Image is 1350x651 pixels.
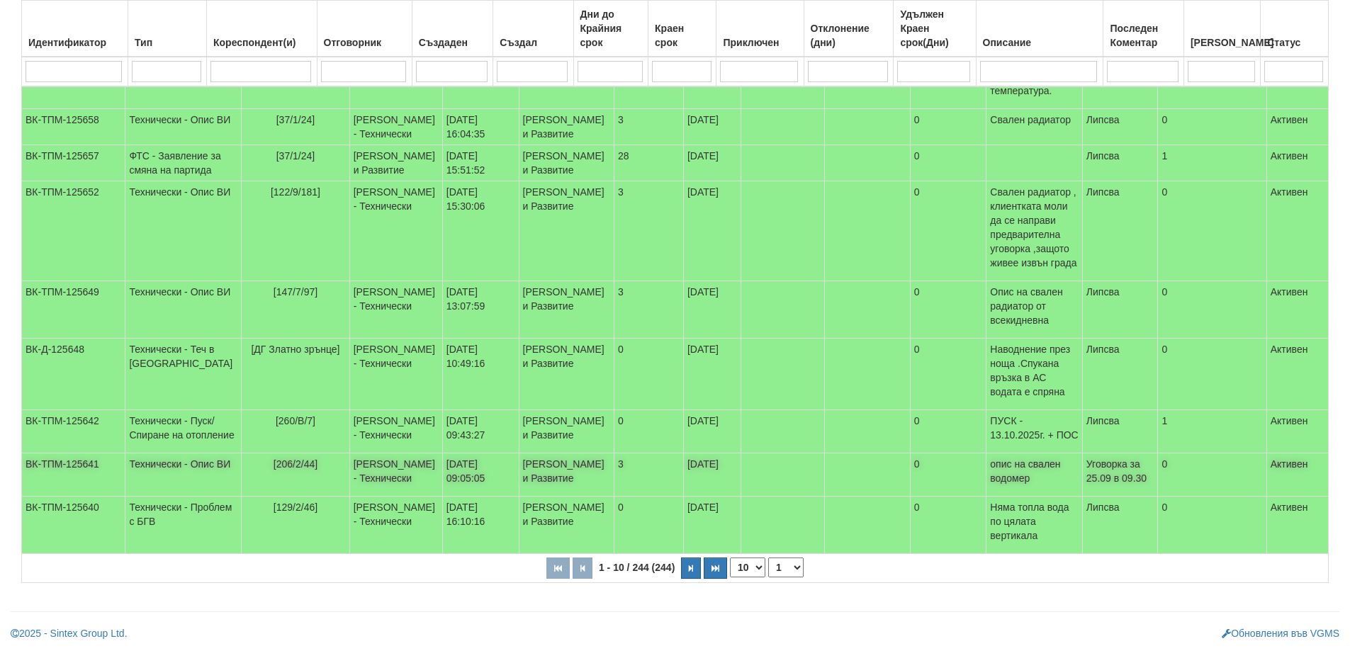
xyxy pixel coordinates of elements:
[442,181,519,281] td: [DATE] 15:30:06
[22,1,128,57] th: Идентификатор: No sort applied, activate to apply an ascending sort
[1261,1,1329,57] th: Статус: No sort applied, activate to apply an ascending sort
[1158,109,1266,145] td: 0
[1086,344,1120,355] span: Липсва
[412,1,493,57] th: Създаден: No sort applied, activate to apply an ascending sort
[683,145,741,181] td: [DATE]
[595,562,678,573] span: 1 - 10 / 244 (244)
[573,557,592,579] button: Предишна страница
[910,109,986,145] td: 0
[271,186,320,198] span: [122/9/181]
[519,410,614,453] td: [PERSON_NAME] и Развитие
[618,458,624,470] span: 3
[22,109,125,145] td: ВК-ТПМ-125658
[125,145,242,181] td: ФТС - Заявление за смяна на партида
[910,181,986,281] td: 0
[442,497,519,554] td: [DATE] 16:10:16
[274,286,317,298] span: [147/7/97]
[519,145,614,181] td: [PERSON_NAME] и Развитие
[1266,109,1328,145] td: Активен
[442,145,519,181] td: [DATE] 15:51:52
[618,186,624,198] span: 3
[716,1,804,57] th: Приключен: No sort applied, activate to apply an ascending sort
[990,457,1078,485] p: опис на свален водомер
[442,410,519,453] td: [DATE] 09:43:27
[573,1,648,57] th: Дни до Крайния срок: No sort applied, activate to apply an ascending sort
[519,497,614,554] td: [PERSON_NAME] и Развитие
[897,4,972,52] div: Удължен Краен срок(Дни)
[22,181,125,281] td: ВК-ТПМ-125652
[125,410,242,453] td: Технически - Пуск/Спиране на отопление
[1266,339,1328,410] td: Активен
[990,285,1078,327] p: Опис на свален радиатор от всекидневна
[349,109,442,145] td: [PERSON_NAME] - Технически
[990,342,1078,399] p: Наводнение през ноща .Спукана връзка в АС водата е спряна
[206,1,317,57] th: Кореспондент(и): No sort applied, activate to apply an ascending sort
[349,181,442,281] td: [PERSON_NAME] - Технически
[1158,281,1266,339] td: 0
[125,181,242,281] td: Технически - Опис ВИ
[1158,453,1266,497] td: 0
[1086,458,1147,484] span: Уговорка за 25.09 в 09.30
[720,33,799,52] div: Приключен
[349,497,442,554] td: [PERSON_NAME] - Технически
[1158,181,1266,281] td: 0
[910,281,986,339] td: 0
[276,415,315,426] span: [260/В/7]
[125,109,242,145] td: Технически - Опис ВИ
[1158,497,1266,554] td: 0
[1266,181,1328,281] td: Активен
[683,410,741,453] td: [DATE]
[22,453,125,497] td: ВК-ТПМ-125641
[910,410,986,453] td: 0
[128,1,207,57] th: Тип: No sort applied, activate to apply an ascending sort
[1103,1,1183,57] th: Последен Коментар: No sort applied, activate to apply an ascending sort
[251,344,339,355] span: [ДГ Златно зрънце]
[618,502,624,513] span: 0
[416,33,490,52] div: Създаден
[1086,286,1120,298] span: Липсва
[1107,18,1179,52] div: Последен Коментар
[683,453,741,497] td: [DATE]
[618,114,624,125] span: 3
[519,281,614,339] td: [PERSON_NAME] и Развитие
[618,150,629,162] span: 28
[132,33,203,52] div: Тип
[808,18,890,52] div: Отклонение (дни)
[442,339,519,410] td: [DATE] 10:49:16
[1266,145,1328,181] td: Активен
[683,339,741,410] td: [DATE]
[519,109,614,145] td: [PERSON_NAME] и Развитие
[768,557,804,577] select: Страница номер
[274,458,317,470] span: [206/2/44]
[1158,145,1266,181] td: 1
[519,181,614,281] td: [PERSON_NAME] и Развитие
[11,628,128,639] a: 2025 - Sintex Group Ltd.
[349,453,442,497] td: [PERSON_NAME] - Технически
[276,150,315,162] span: [37/1/24]
[1086,186,1120,198] span: Липсва
[442,281,519,339] td: [DATE] 13:07:59
[1264,33,1324,52] div: Статус
[1086,114,1120,125] span: Липсва
[990,500,1078,543] p: Няма топла вода по цялата вертикала
[125,281,242,339] td: Технически - Опис ВИ
[519,453,614,497] td: [PERSON_NAME] и Развитие
[910,497,986,554] td: 0
[22,339,125,410] td: ВК-Д-125648
[910,145,986,181] td: 0
[442,109,519,145] td: [DATE] 16:04:35
[210,33,313,52] div: Кореспондент(и)
[349,410,442,453] td: [PERSON_NAME] - Технически
[980,33,1100,52] div: Описание
[22,145,125,181] td: ВК-ТПМ-125657
[990,414,1078,442] p: ПУСК - 13.10.2025г. + ПОС
[804,1,894,57] th: Отклонение (дни): No sort applied, activate to apply an ascending sort
[22,410,125,453] td: ВК-ТПМ-125642
[317,1,412,57] th: Отговорник: No sort applied, activate to apply an ascending sort
[652,18,712,52] div: Краен срок
[125,497,242,554] td: Технически - Проблем с БГВ
[276,114,315,125] span: [37/1/24]
[683,109,741,145] td: [DATE]
[22,497,125,554] td: ВК-ТПМ-125640
[990,185,1078,270] p: Свален радиатор , клиентката моли да се направи предварителна уговорка ,защото живее извън града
